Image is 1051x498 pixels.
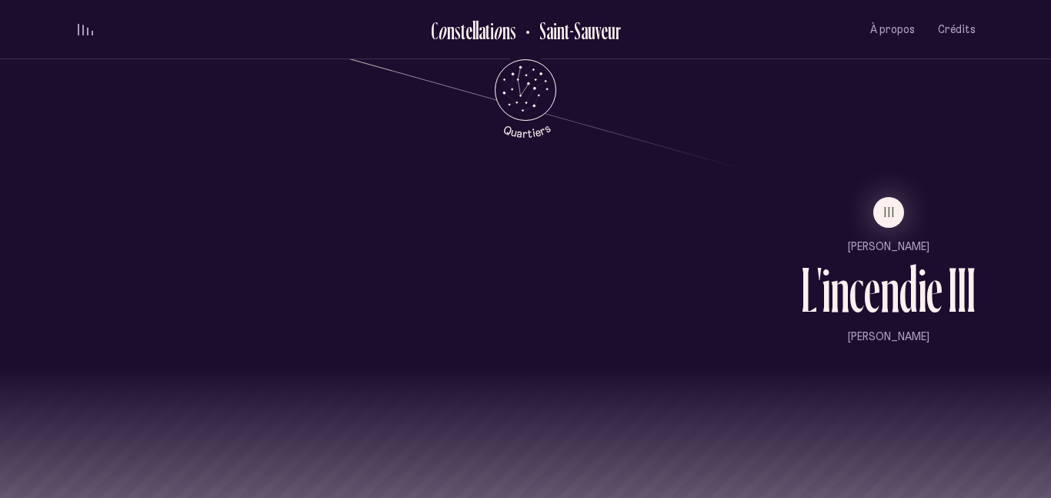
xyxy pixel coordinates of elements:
div: t [461,18,465,43]
div: n [830,258,849,322]
div: i [490,18,494,43]
div: n [447,18,455,43]
div: n [502,18,510,43]
span: Crédits [938,23,976,36]
div: l [475,18,479,43]
button: Retour au Quartier [516,17,621,42]
button: Retour au menu principal [481,59,571,139]
button: Crédits [938,12,976,48]
div: c [849,258,864,322]
div: e [926,258,943,322]
div: ' [817,258,822,322]
div: I [948,258,957,322]
p: [PERSON_NAME] [801,239,976,255]
div: t [485,18,490,43]
tspan: Quartiers [501,121,552,140]
button: III [873,197,904,228]
button: III[PERSON_NAME]L'incendie III[PERSON_NAME] [801,197,976,368]
h2: Saint-Sauveur [528,18,621,43]
div: L [801,258,817,322]
div: i [822,258,830,322]
span: À propos [870,23,915,36]
div: d [899,258,918,322]
div: e [864,258,880,322]
div: I [966,258,976,322]
div: n [880,258,899,322]
div: o [493,18,502,43]
button: À propos [870,12,915,48]
div: a [479,18,485,43]
div: s [455,18,461,43]
div: C [431,18,438,43]
div: e [465,18,472,43]
span: III [884,206,896,219]
div: l [472,18,475,43]
div: I [957,258,966,322]
div: s [510,18,516,43]
button: volume audio [75,22,95,38]
div: i [918,258,926,322]
div: o [438,18,447,43]
p: [PERSON_NAME] [801,329,976,345]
